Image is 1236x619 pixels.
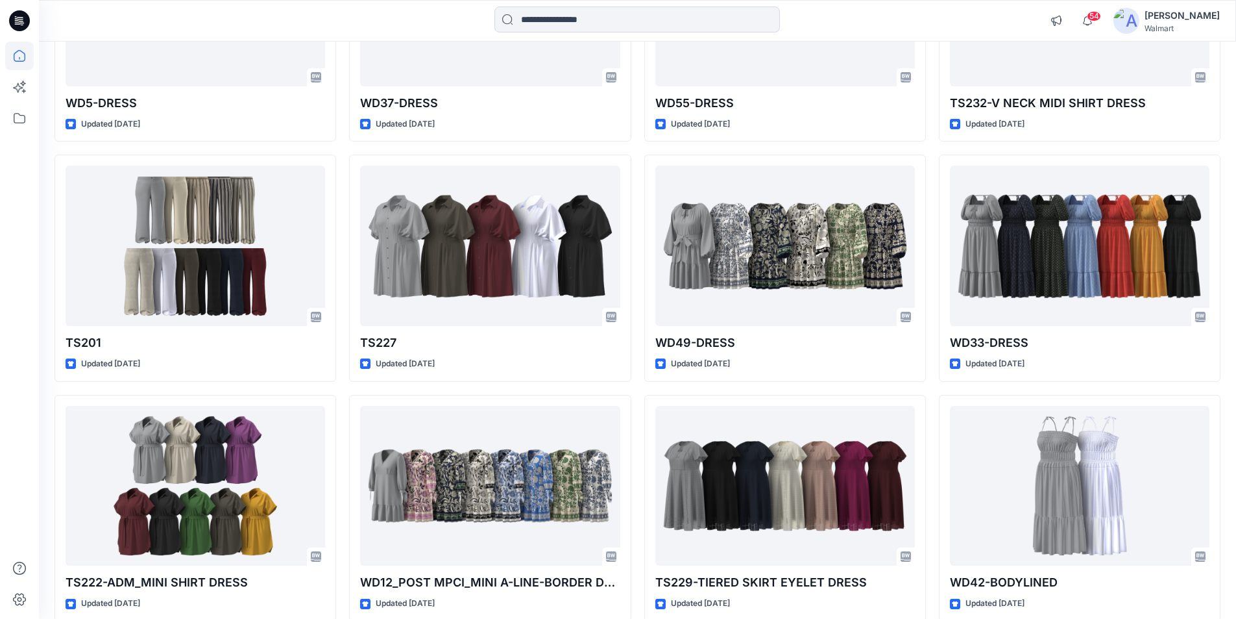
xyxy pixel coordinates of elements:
[950,334,1209,352] p: WD33-DRESS
[66,406,325,566] a: TS222-ADM_MINI SHIRT DRESS
[950,406,1209,566] a: WD42-BODYLINED
[1145,8,1220,23] div: [PERSON_NAME]
[66,334,325,352] p: TS201
[66,94,325,112] p: WD5-DRESS
[671,118,730,131] p: Updated [DATE]
[655,94,915,112] p: WD55-DRESS
[965,357,1024,371] p: Updated [DATE]
[360,334,620,352] p: TS227
[655,406,915,566] a: TS229-TIERED SKIRT EYELET DRESS
[376,118,435,131] p: Updated [DATE]
[81,118,140,131] p: Updated [DATE]
[965,597,1024,611] p: Updated [DATE]
[671,357,730,371] p: Updated [DATE]
[950,94,1209,112] p: TS232-V NECK MIDI SHIRT DRESS
[950,166,1209,326] a: WD33-DRESS
[376,357,435,371] p: Updated [DATE]
[360,406,620,566] a: WD12_POST MPCI_MINI A-LINE-BORDER DRESS
[1145,23,1220,33] div: Walmart
[1087,11,1101,21] span: 54
[81,357,140,371] p: Updated [DATE]
[655,166,915,326] a: WD49-DRESS
[360,574,620,592] p: WD12_POST MPCI_MINI A-LINE-BORDER DRESS
[66,166,325,326] a: TS201
[66,574,325,592] p: TS222-ADM_MINI SHIRT DRESS
[360,94,620,112] p: WD37-DRESS
[376,597,435,611] p: Updated [DATE]
[965,118,1024,131] p: Updated [DATE]
[655,334,915,352] p: WD49-DRESS
[360,166,620,326] a: TS227
[81,597,140,611] p: Updated [DATE]
[1113,8,1139,34] img: avatar
[655,574,915,592] p: TS229-TIERED SKIRT EYELET DRESS
[950,574,1209,592] p: WD42-BODYLINED
[671,597,730,611] p: Updated [DATE]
